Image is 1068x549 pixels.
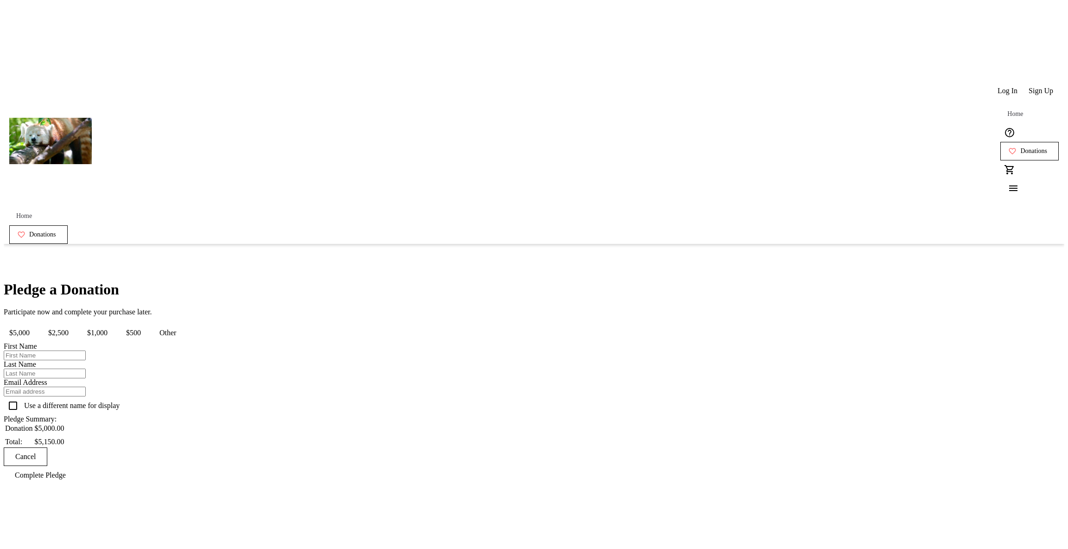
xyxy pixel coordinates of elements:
[992,82,1023,100] button: Log In
[4,308,200,316] p: Participate now and complete your purchase later.
[4,324,35,342] span: $5,000
[5,434,33,447] td: Total:
[9,118,92,164] img: Andrew New Develop Org's Logo
[4,447,47,466] button: Cancel
[16,212,32,220] span: Home
[4,387,86,396] input: Email address
[4,415,200,423] div: Pledge Summary:
[154,324,182,342] span: Other
[1000,160,1019,179] button: Cart
[15,471,66,479] span: Complete Pledge
[82,324,113,342] span: $1,000
[1023,82,1059,100] button: Sign Up
[4,342,37,350] label: First Name
[4,466,77,485] button: Complete Pledge
[4,281,200,298] h1: Pledge a Donation
[4,351,86,360] input: First Name
[4,360,36,368] label: Last Name
[43,324,74,342] span: $2,500
[1029,87,1053,95] span: Sign Up
[9,225,68,244] a: Donations
[121,324,146,342] span: $500
[29,231,56,238] span: Donations
[34,424,65,433] td: $5,000.00
[35,438,64,446] span: $5,150.00
[998,87,1017,95] span: Log In
[15,453,36,461] span: Cancel
[1000,123,1019,142] button: Help
[1000,105,1030,123] a: Home
[1000,142,1059,160] a: Donations
[9,207,39,225] a: Home
[4,369,86,378] input: Last Name
[1007,110,1023,118] span: Home
[4,378,47,386] label: Email Address
[22,402,120,410] label: Use a different name for display
[1000,179,1019,198] button: Menu
[1020,147,1047,155] span: Donations
[5,424,33,433] td: Donation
